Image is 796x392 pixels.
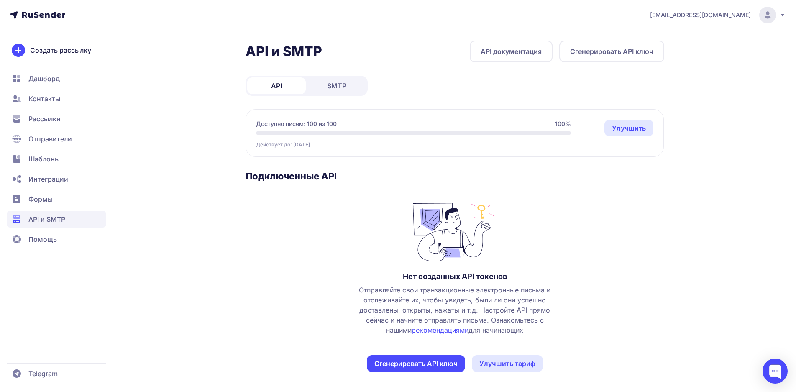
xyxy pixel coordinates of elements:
span: Создать рассылку [30,45,91,55]
span: API [271,81,282,91]
span: Telegram [28,369,58,379]
span: Интеграции [28,174,68,184]
span: Шаблоны [28,154,60,164]
span: Действует до: [DATE] [256,141,310,148]
span: API и SMTP [28,214,65,224]
button: Сгенерировать API ключ [559,41,664,62]
span: [EMAIL_ADDRESS][DOMAIN_NAME] [650,11,751,19]
button: Сгенерировать API ключ [367,355,465,372]
span: 100% [555,120,571,128]
a: API документация [470,41,553,62]
span: Доступно писем: 100 из 100 [256,120,337,128]
span: Отправляйте свои транзакционные электронные письма и отслеживайте их, чтобы увидеть, были ли они ... [351,285,558,335]
img: no_photo [413,199,497,261]
a: рекомендациями [412,326,468,334]
h3: Подключенные API [246,170,664,182]
a: API [247,77,306,94]
span: Рассылки [28,114,61,124]
h2: API и SMTP [246,43,322,60]
span: Формы [28,194,53,204]
a: Улучшить [604,120,653,136]
a: Telegram [7,365,106,382]
span: Контакты [28,94,60,104]
h3: Нет созданных API токенов [403,272,507,282]
span: SMTP [327,81,346,91]
span: Дашборд [28,74,60,84]
a: Улучшить тариф [472,355,543,372]
a: SMTP [307,77,366,94]
span: Помощь [28,234,57,244]
span: Отправители [28,134,72,144]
